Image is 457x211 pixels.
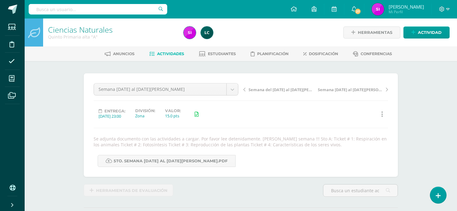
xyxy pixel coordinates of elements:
[91,136,390,148] div: Se adjunta documento con las actividades a cargar. Por favor lee detenidamente. [PERSON_NAME] sem...
[94,83,238,95] a: Semana [DATE] al [DATE][PERSON_NAME]
[48,34,176,40] div: Quinto Primaria alta 'A'
[208,51,236,56] span: Estudiantes
[389,4,424,10] span: [PERSON_NAME]
[135,113,155,119] div: Zona
[389,9,424,14] span: Mi Perfil
[353,49,392,59] a: Conferencias
[257,51,289,56] span: Planificación
[96,185,168,196] span: Herramientas de evaluación
[249,87,314,92] span: Semana del [DATE] al [DATE][PERSON_NAME]
[48,25,176,34] h1: Ciencias Naturales
[318,87,383,92] span: Semana [DATE] al [DATE][PERSON_NAME]
[323,185,398,197] input: Busca un estudiante aquí...
[201,26,213,39] img: d54b8a9708f05d1ce65a1fc7385ea16e.png
[48,24,113,35] a: Ciencias Naturales
[418,27,442,38] span: Actividad
[165,113,181,119] div: 15.0 pts
[165,108,181,113] label: Valor:
[372,3,384,15] img: d8b40b524f0719143e6a1b062ddc517a.png
[99,83,222,95] span: Semana [DATE] al [DATE][PERSON_NAME]
[135,108,155,113] label: División:
[149,49,184,59] a: Actividades
[104,109,125,113] span: Entrega:
[358,27,392,38] span: Herramientas
[361,51,392,56] span: Conferencias
[184,26,196,39] img: d8b40b524f0719143e6a1b062ddc517a.png
[98,155,236,167] a: 5to. Semana [DATE] al [DATE][PERSON_NAME].pdf
[105,49,135,59] a: Anuncios
[113,51,135,56] span: Anuncios
[309,51,338,56] span: Dosificación
[99,113,125,119] div: [DATE] 23:00
[29,4,167,14] input: Busca un usuario...
[243,86,316,92] a: Semana del [DATE] al [DATE][PERSON_NAME]
[354,8,361,15] span: 27
[403,26,450,39] a: Actividad
[316,86,388,92] a: Semana [DATE] al [DATE][PERSON_NAME]
[343,26,400,39] a: Herramientas
[199,49,236,59] a: Estudiantes
[251,49,289,59] a: Planificación
[157,51,184,56] span: Actividades
[303,49,338,59] a: Dosificación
